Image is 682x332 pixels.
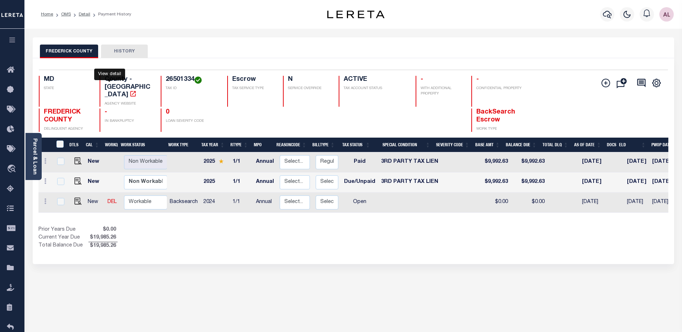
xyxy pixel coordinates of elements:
li: Payment History [90,11,131,18]
i: travel_explore [7,165,18,174]
td: Annual [253,193,277,213]
p: WITH ADDITIONAL PROPERTY [421,86,463,97]
th: As of Date: activate to sort column ascending [571,138,604,152]
td: [DATE] [579,193,612,213]
td: 2024 [201,193,230,213]
td: New [85,193,105,213]
p: TAX ID [166,86,218,91]
a: Parcel & Loan [32,138,37,175]
h4: ACTIVE [344,76,407,84]
td: $9,992.63 [511,152,548,172]
th: Docs [604,138,616,152]
td: [DATE] [624,193,649,213]
p: STATE [44,86,91,91]
p: TAX SERVICE TYPE [232,86,274,91]
span: 3RD PARTY TAX LIEN [381,159,438,164]
td: Due/Unpaid [341,172,378,193]
p: CONFIDENTIAL PROPERTY [476,86,524,91]
td: New [85,172,105,193]
th: MPO [251,138,274,152]
td: [DATE] [649,193,682,213]
a: DEL [107,199,117,204]
td: [DATE] [579,152,612,172]
th: Severity Code: activate to sort column ascending [433,138,472,152]
p: DELINQUENT AGENCY [44,126,91,132]
th: Special Condition: activate to sort column ascending [373,138,433,152]
td: $9,992.63 [480,152,511,172]
td: [DATE] [624,172,649,193]
span: FREDERICK COUNTY [44,109,81,123]
p: WORK TYPE [476,126,524,132]
th: Tax Year: activate to sort column ascending [198,138,228,152]
span: $19,985.26 [88,242,118,250]
span: 0 [166,109,169,115]
th: &nbsp; [52,138,67,152]
td: [DATE] [649,152,682,172]
th: ELD: activate to sort column ascending [616,138,649,152]
button: HISTORY [101,45,148,58]
td: $9,992.63 [511,172,548,193]
h4: 26501334 [166,76,218,84]
th: RType: activate to sort column ascending [228,138,251,152]
h4: N [288,76,330,84]
td: [DATE] [624,152,649,172]
p: IN BANKRUPTCY [105,119,152,124]
td: Annual [253,172,277,193]
img: logo-dark.svg [327,10,385,18]
th: PWOP Date: activate to sort column ascending [649,138,682,152]
td: Paid [341,152,378,172]
span: - [421,76,423,83]
p: LOAN SEVERITY CODE [166,119,218,124]
th: CAL: activate to sort column ascending [83,138,102,152]
span: - [476,76,479,83]
p: TAX ACCOUNT STATUS [344,86,407,91]
th: Work Type [165,138,198,152]
td: [DATE] [579,172,612,193]
button: FREDERICK COUNTY [40,45,98,58]
a: OMS [61,12,71,17]
h4: County - [GEOGRAPHIC_DATA] [105,76,152,99]
th: ReasonCode: activate to sort column ascending [274,138,310,152]
th: Balance Due: activate to sort column ascending [503,138,540,152]
td: $0.00 [480,193,511,213]
span: $0.00 [88,226,118,234]
td: Total Balance Due [38,242,88,250]
a: Detail [79,12,90,17]
td: Current Year Due [38,234,88,242]
span: $19,985.26 [88,234,118,242]
td: [DATE] [649,172,682,193]
p: SERVICE OVERRIDE [288,86,330,91]
td: 2025 [201,152,230,172]
span: - [105,109,107,115]
th: BillType: activate to sort column ascending [310,138,338,152]
a: Home [41,12,53,17]
th: &nbsp;&nbsp;&nbsp;&nbsp;&nbsp;&nbsp;&nbsp;&nbsp;&nbsp;&nbsp; [38,138,52,152]
td: Open [341,193,378,213]
td: 1/1 [230,152,253,172]
h4: Escrow [232,76,274,84]
th: DTLS [67,138,83,152]
th: Work Status [118,138,166,152]
td: Backsearch [167,193,201,213]
td: $9,992.63 [480,172,511,193]
th: Total DLQ: activate to sort column ascending [540,138,571,152]
span: 3RD PARTY TAX LIEN [381,179,438,184]
div: View detail [94,69,125,80]
td: 1/1 [230,172,253,193]
td: 1/1 [230,193,253,213]
img: Star.svg [219,159,224,163]
th: WorkQ [102,138,118,152]
h4: MD [44,76,91,84]
p: AGENCY WEBSITE [105,101,152,107]
td: Prior Years Due [38,226,88,234]
th: Tax Status: activate to sort column ascending [338,138,373,152]
td: 2025 [201,172,230,193]
td: New [85,152,105,172]
td: $0.00 [511,193,548,213]
span: BackSearch Escrow [476,109,515,123]
td: Annual [253,152,277,172]
th: Base Amt: activate to sort column ascending [472,138,503,152]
